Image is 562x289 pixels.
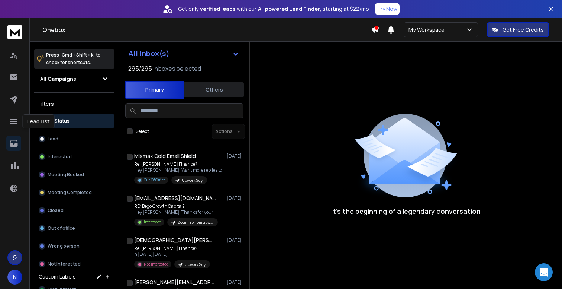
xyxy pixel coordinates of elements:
p: Interested [48,154,72,160]
p: [DATE] [227,237,243,243]
button: Wrong person [34,239,114,254]
p: Out of office [48,225,75,231]
p: Re: [PERSON_NAME] Finance? [134,161,222,167]
p: Get only with our starting at $22/mo [178,5,369,13]
p: Closed [48,207,64,213]
span: Cmd + Shift + k [61,51,94,59]
button: Interested [34,149,114,164]
p: Hey [PERSON_NAME], Thanks for your [134,209,218,215]
button: Closed [34,203,114,218]
p: Try Now [377,5,397,13]
p: Hey [PERSON_NAME], Want more replies to [134,167,222,173]
strong: verified leads [200,5,235,13]
h1: [EMAIL_ADDRESS][DOMAIN_NAME] [134,194,216,202]
h3: Filters [34,99,114,109]
p: Interested [144,219,161,225]
p: Get Free Credits [503,26,544,34]
button: Primary [125,81,184,99]
p: n [DATE][DATE], [134,251,210,257]
p: Meeting Booked [48,172,84,178]
p: RE: Bego Growth Capital? [134,203,218,209]
p: Upwork Guy [185,262,206,267]
p: Not Interested [48,261,81,267]
p: Lead [48,136,58,142]
button: Out of office [34,221,114,236]
p: It’s the beginning of a legendary conversation [331,206,481,216]
p: Press to check for shortcuts. [46,51,101,66]
p: [DATE] [227,153,243,159]
button: All Status [34,114,114,128]
label: Select [136,128,149,134]
div: Lead List [23,114,55,128]
p: Upwork Guy [182,178,203,183]
h1: All Campaigns [40,75,76,83]
button: N [7,270,22,285]
h1: Mixmax Cold Email Shield [134,152,196,160]
p: All Status [48,118,70,124]
button: Not Interested [34,257,114,271]
button: All Inbox(s) [122,46,245,61]
strong: AI-powered Lead Finder, [258,5,321,13]
button: Lead [34,131,114,146]
div: Open Intercom Messenger [535,263,553,281]
button: Get Free Credits [487,22,549,37]
h1: [PERSON_NAME][EMAIL_ADDRESS][PERSON_NAME][DOMAIN_NAME] [134,279,216,286]
p: Not Interested [144,261,168,267]
p: Wrong person [48,243,80,249]
button: Meeting Booked [34,167,114,182]
p: Meeting Completed [48,190,92,196]
p: Re: [PERSON_NAME] Finance? [134,245,210,251]
p: Zoominfo from upwork guy maybe its a scam who knows [178,220,213,225]
span: 295 / 295 [128,64,152,73]
h1: All Inbox(s) [128,50,169,57]
h3: Inboxes selected [154,64,201,73]
button: Others [184,82,244,98]
button: All Campaigns [34,72,114,86]
h3: Custom Labels [39,273,76,280]
img: logo [7,25,22,39]
h1: [DEMOGRAPHIC_DATA][PERSON_NAME] [134,236,216,244]
p: Out Of Office [144,177,165,183]
p: [DATE] [227,279,243,285]
button: Try Now [375,3,400,15]
p: [DATE] [227,195,243,201]
button: Meeting Completed [34,185,114,200]
h1: Onebox [42,25,371,34]
p: My Workspace [408,26,448,34]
